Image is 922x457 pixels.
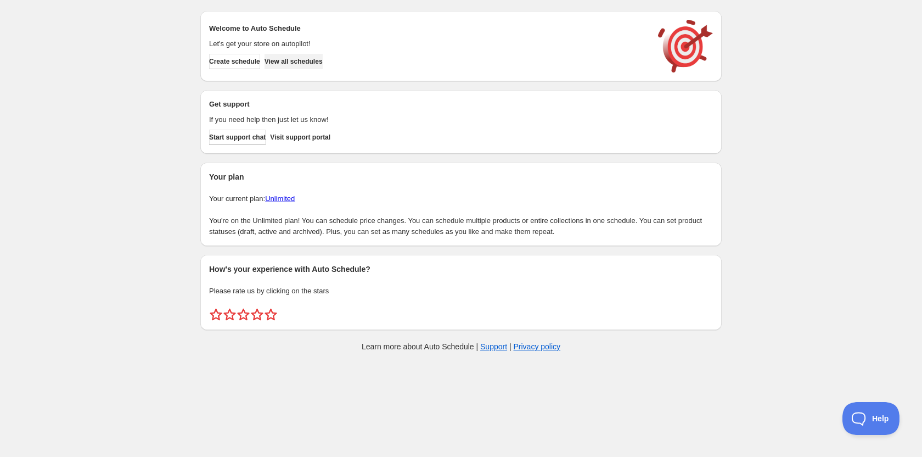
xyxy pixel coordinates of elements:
p: Please rate us by clicking on the stars [209,286,713,297]
a: Visit support portal [270,130,330,145]
h2: How's your experience with Auto Schedule? [209,264,713,275]
span: View all schedules [265,57,323,66]
span: Create schedule [209,57,260,66]
button: View all schedules [265,54,323,69]
a: Unlimited [265,194,295,203]
p: If you need help then just let us know! [209,114,647,125]
a: Start support chat [209,130,266,145]
p: Learn more about Auto Schedule | | [362,341,560,352]
span: Start support chat [209,133,266,142]
h2: Get support [209,99,647,110]
button: Create schedule [209,54,260,69]
p: You're on the Unlimited plan! You can schedule price changes. You can schedule multiple products ... [209,215,713,237]
h2: Welcome to Auto Schedule [209,23,647,34]
span: Visit support portal [270,133,330,142]
a: Privacy policy [514,342,561,351]
p: Let's get your store on autopilot! [209,38,647,49]
iframe: Toggle Customer Support [842,402,900,435]
p: Your current plan: [209,193,713,204]
a: Support [480,342,507,351]
h2: Your plan [209,171,713,182]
